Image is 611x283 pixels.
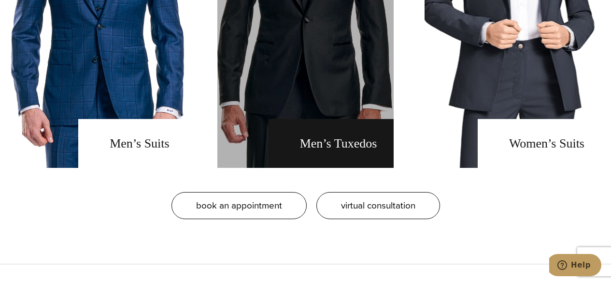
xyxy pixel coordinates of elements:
span: book an appointment [196,198,282,212]
iframe: Opens a widget where you can chat to one of our agents [549,254,601,278]
span: virtual consultation [341,198,415,212]
a: book an appointment [171,192,307,219]
a: virtual consultation [316,192,440,219]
